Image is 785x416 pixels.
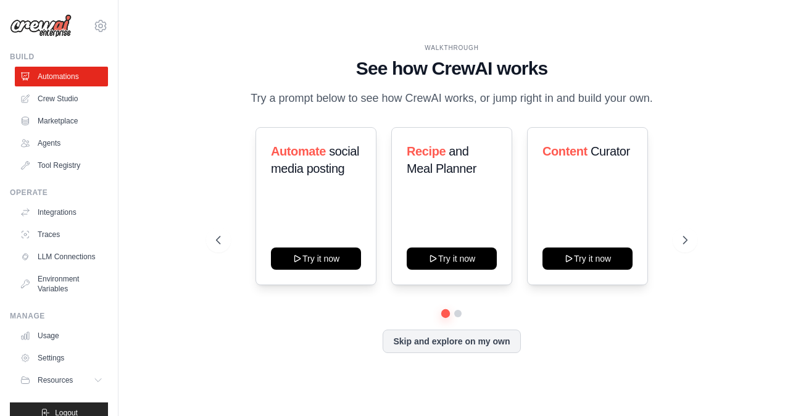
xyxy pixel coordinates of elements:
button: Try it now [542,248,633,270]
a: Agents [15,133,108,153]
span: Automate [271,144,326,158]
h1: See how CrewAI works [216,57,688,80]
a: Traces [15,225,108,244]
a: LLM Connections [15,247,108,267]
p: Try a prompt below to see how CrewAI works, or jump right in and build your own. [244,89,659,107]
button: Resources [15,370,108,390]
div: Manage [10,311,108,321]
span: Curator [591,144,630,158]
span: Recipe [407,144,446,158]
a: Marketplace [15,111,108,131]
div: WALKTHROUGH [216,43,688,52]
span: social media posting [271,144,359,175]
img: Logo [10,14,72,38]
button: Try it now [407,248,497,270]
a: Environment Variables [15,269,108,299]
div: Operate [10,188,108,198]
button: Try it now [271,248,361,270]
a: Tool Registry [15,156,108,175]
a: Integrations [15,202,108,222]
a: Usage [15,326,108,346]
span: Content [542,144,588,158]
div: Build [10,52,108,62]
a: Settings [15,348,108,368]
a: Crew Studio [15,89,108,109]
button: Skip and explore on my own [383,330,520,353]
span: Resources [38,375,73,385]
a: Automations [15,67,108,86]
